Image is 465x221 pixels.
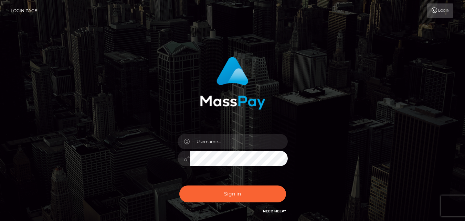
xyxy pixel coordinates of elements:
a: Need Help? [263,209,286,213]
a: Login [427,3,453,18]
img: MassPay Login [200,57,265,110]
input: Username... [190,134,288,149]
a: Login Page [11,3,37,18]
button: Sign in [179,185,286,202]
